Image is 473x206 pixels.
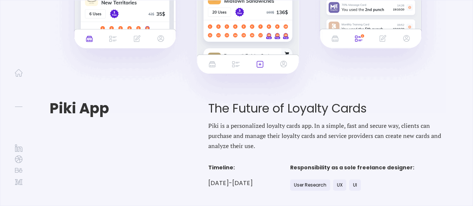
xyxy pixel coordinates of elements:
h1: Piki App [50,100,208,117]
p: Piki is a personalized loyalty cards app. In a simple, fast and secure way, clients can purchase ... [208,121,446,151]
p: [DATE]-[DATE] [208,179,253,187]
div: UI [349,179,361,191]
h4: Responsibility as a sole freelance designer: [290,163,414,172]
h1: The Future of Loyalty Cards [208,100,446,117]
div: UX [333,179,346,191]
div: User Research [290,179,330,191]
h4: Timeline: [208,163,253,172]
